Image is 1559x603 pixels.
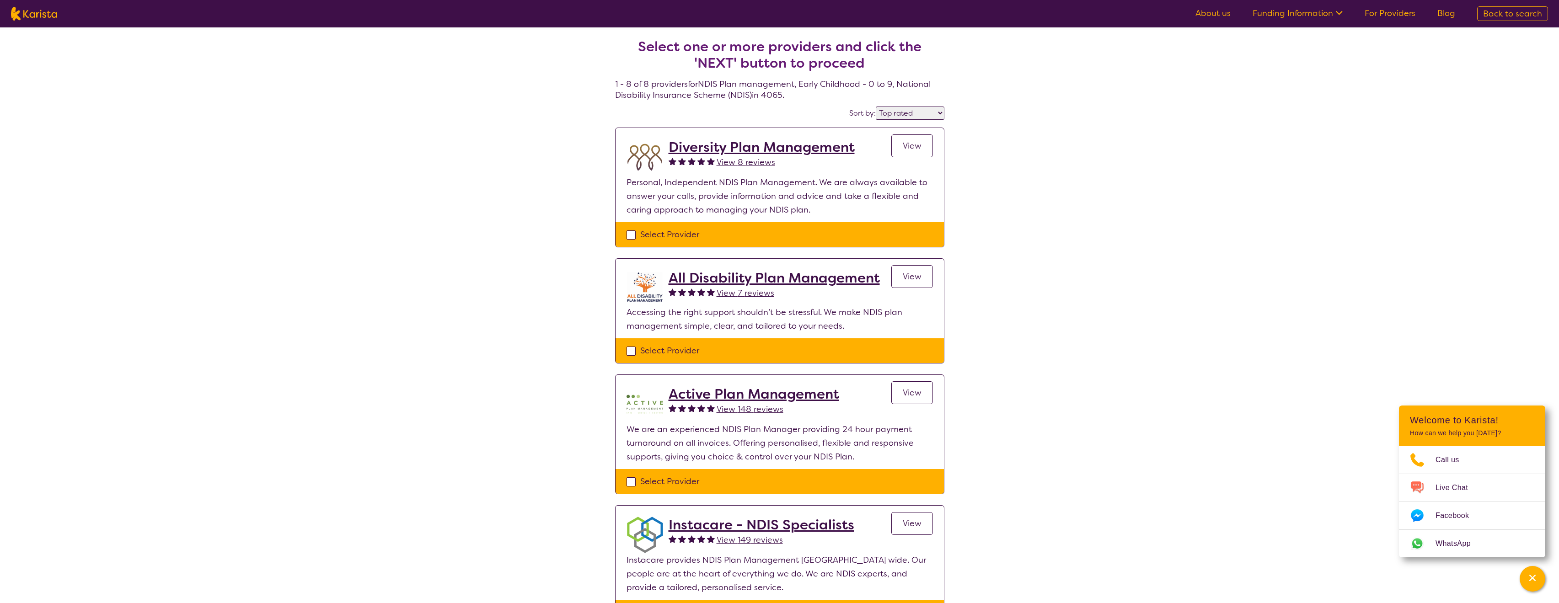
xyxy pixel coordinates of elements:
a: View [891,265,933,288]
a: Diversity Plan Management [669,139,855,155]
a: View 8 reviews [717,155,775,169]
img: obkhna0zu27zdd4ubuus.png [627,517,663,553]
img: fullstar [697,404,705,412]
span: View 8 reviews [717,157,775,168]
span: Call us [1436,453,1470,467]
p: Instacare provides NDIS Plan Management [GEOGRAPHIC_DATA] wide. Our people are at the heart of ev... [627,553,933,594]
a: All Disability Plan Management [669,270,880,286]
img: at5vqv0lot2lggohlylh.jpg [627,270,663,305]
img: fullstar [669,288,676,296]
p: Accessing the right support shouldn’t be stressful. We make NDIS plan management simple, clear, a... [627,305,933,333]
span: View [903,140,921,151]
span: Facebook [1436,509,1480,523]
img: fullstar [707,157,715,165]
a: Instacare - NDIS Specialists [669,517,854,533]
img: fullstar [688,157,696,165]
a: About us [1195,8,1231,19]
ul: Choose channel [1399,446,1545,557]
img: fullstar [697,535,705,543]
a: Funding Information [1253,8,1343,19]
h4: 1 - 8 of 8 providers for NDIS Plan management , Early Childhood - 0 to 9 , National Disability In... [615,16,944,101]
img: duqvjtfkvnzb31ymex15.png [627,139,663,176]
img: fullstar [688,288,696,296]
span: Back to search [1483,8,1542,19]
p: Personal, Independent NDIS Plan Management. We are always available to answer your calls, provide... [627,176,933,217]
img: fullstar [669,535,676,543]
a: View [891,512,933,535]
span: View 7 reviews [717,288,774,299]
p: We are an experienced NDIS Plan Manager providing 24 hour payment turnaround on all invoices. Off... [627,422,933,464]
a: View 148 reviews [717,402,783,416]
img: pypzb5qm7jexfhutod0x.png [627,386,663,422]
img: fullstar [688,404,696,412]
img: fullstar [688,535,696,543]
span: WhatsApp [1436,537,1482,550]
a: View 149 reviews [717,533,783,547]
h2: Select one or more providers and click the 'NEXT' button to proceed [626,38,933,71]
span: View [903,518,921,529]
span: View [903,387,921,398]
a: View 7 reviews [717,286,774,300]
img: fullstar [669,404,676,412]
img: fullstar [678,288,686,296]
img: fullstar [697,288,705,296]
a: Active Plan Management [669,386,839,402]
img: fullstar [707,288,715,296]
img: fullstar [678,157,686,165]
span: View 149 reviews [717,534,783,545]
span: Live Chat [1436,481,1479,495]
a: View [891,381,933,404]
a: Web link opens in a new tab. [1399,530,1545,557]
img: fullstar [707,404,715,412]
img: fullstar [707,535,715,543]
span: View [903,271,921,282]
h2: Welcome to Karista! [1410,415,1534,426]
img: fullstar [669,157,676,165]
a: Blog [1437,8,1455,19]
a: Back to search [1477,6,1548,21]
button: Channel Menu [1520,566,1545,592]
div: Channel Menu [1399,406,1545,557]
img: fullstar [697,157,705,165]
img: fullstar [678,404,686,412]
label: Sort by: [849,108,876,118]
a: For Providers [1365,8,1415,19]
img: Karista logo [11,7,57,21]
span: View 148 reviews [717,404,783,415]
a: View [891,134,933,157]
img: fullstar [678,535,686,543]
p: How can we help you [DATE]? [1410,429,1534,437]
